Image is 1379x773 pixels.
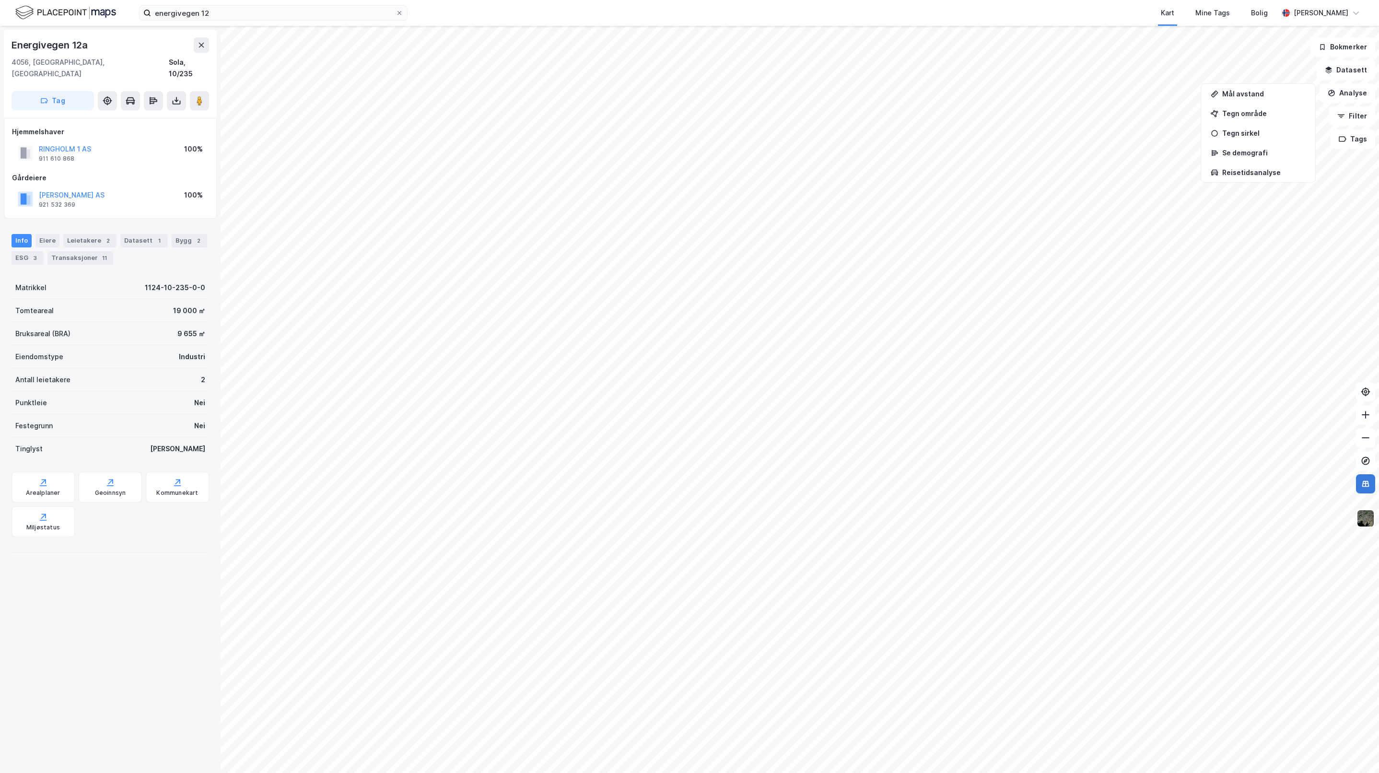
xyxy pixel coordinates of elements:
div: 921 532 369 [39,201,75,209]
div: Miljøstatus [26,524,60,531]
div: Bolig [1251,7,1268,19]
div: Tomteareal [15,305,54,316]
button: Analyse [1320,83,1375,103]
div: Punktleie [15,397,47,409]
div: Datasett [120,234,168,247]
div: Tegn område [1222,109,1306,117]
div: Arealplaner [26,489,60,497]
img: 9k= [1356,509,1375,527]
div: 19 000 ㎡ [173,305,205,316]
div: 2 [201,374,205,386]
div: Eiendomstype [15,351,63,363]
div: Leietakere [63,234,117,247]
div: 100% [184,143,203,155]
div: Reisetidsanalyse [1222,168,1306,176]
div: 4056, [GEOGRAPHIC_DATA], [GEOGRAPHIC_DATA] [12,57,169,80]
div: Industri [179,351,205,363]
div: Antall leietakere [15,374,70,386]
input: Søk på adresse, matrikkel, gårdeiere, leietakere eller personer [151,6,396,20]
div: Geoinnsyn [95,489,126,497]
div: Nei [194,420,205,432]
button: Filter [1329,106,1375,126]
div: Festegrunn [15,420,53,432]
iframe: Chat Widget [1331,727,1379,773]
div: Eiere [35,234,59,247]
div: 2 [194,236,203,246]
div: Se demografi [1222,149,1306,157]
div: Hjemmelshaver [12,126,209,138]
div: Bruksareal (BRA) [15,328,70,340]
div: Tegn sirkel [1222,129,1306,137]
div: Kommunekart [156,489,198,497]
img: logo.f888ab2527a4732fd821a326f86c7f29.svg [15,4,116,21]
div: Tinglyst [15,443,43,455]
div: ESG [12,251,44,265]
div: [PERSON_NAME] [1294,7,1348,19]
button: Tag [12,91,94,110]
div: 3 [30,253,40,263]
button: Datasett [1317,60,1375,80]
div: Gårdeiere [12,172,209,184]
div: Sola, 10/235 [169,57,209,80]
div: Mine Tags [1195,7,1230,19]
div: 1124-10-235-0-0 [145,282,205,293]
div: Nei [194,397,205,409]
div: 1 [154,236,164,246]
button: Bokmerker [1310,37,1375,57]
div: 911 610 868 [39,155,74,163]
div: Energivegen 12a [12,37,90,53]
div: Mål avstand [1222,90,1306,98]
div: 2 [103,236,113,246]
div: [PERSON_NAME] [150,443,205,455]
button: Tags [1331,129,1375,149]
div: Chatt-widget [1331,727,1379,773]
div: Kart [1161,7,1174,19]
div: Bygg [172,234,207,247]
div: Matrikkel [15,282,47,293]
div: 100% [184,189,203,201]
div: Info [12,234,32,247]
div: 9 655 ㎡ [177,328,205,340]
div: Transaksjoner [47,251,113,265]
div: 11 [100,253,109,263]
